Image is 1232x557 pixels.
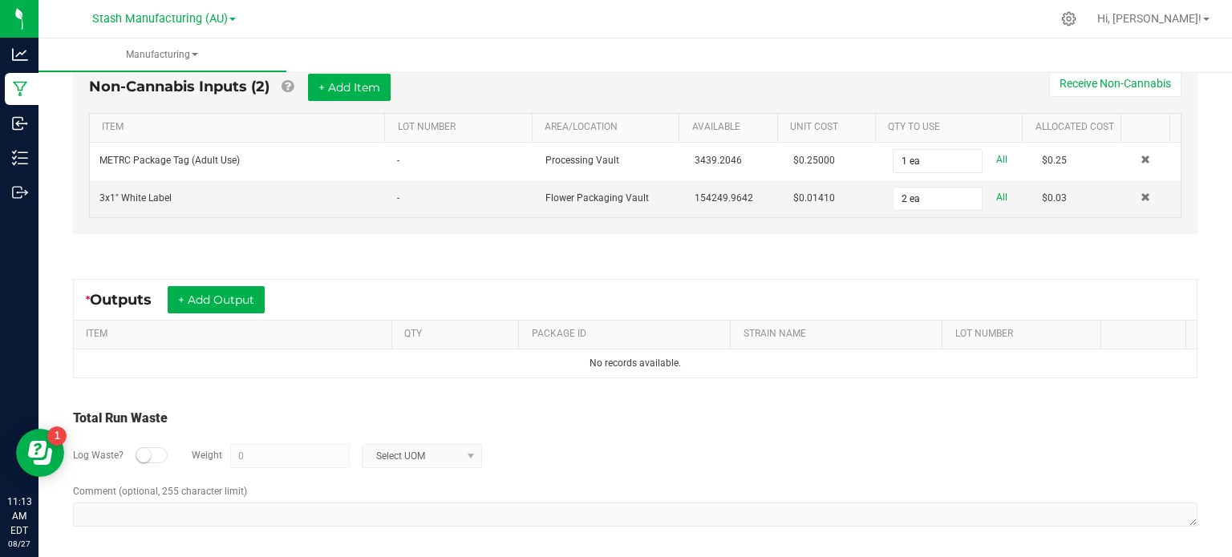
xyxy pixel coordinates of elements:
[532,328,724,341] a: PACKAGE IDSortable
[38,48,286,62] span: Manufacturing
[12,46,28,63] inline-svg: Analytics
[16,429,64,477] iframe: Resource center
[86,328,385,341] a: ITEMSortable
[545,121,673,134] a: AREA/LOCATIONSortable
[73,448,124,462] label: Log Waste?
[89,78,269,95] span: Non-Cannabis Inputs (2)
[955,328,1095,341] a: LOT NUMBERSortable
[12,115,28,131] inline-svg: Inbound
[12,150,28,166] inline-svg: Inventory
[7,494,31,538] p: 11:13 AM EDT
[12,184,28,200] inline-svg: Outbound
[404,328,513,341] a: QTYSortable
[38,38,286,72] a: Manufacturing
[1133,121,1164,134] a: Sortable
[1035,121,1115,134] a: Allocated CostSortable
[1042,155,1067,166] span: $0.25
[99,155,240,166] span: METRC Package Tag (Adult Use)
[695,155,742,166] span: 3439.2046
[7,538,31,550] p: 08/27
[168,286,265,313] button: + Add Output
[996,187,1007,208] a: All
[397,192,399,204] span: -
[397,155,399,166] span: -
[102,121,378,134] a: ITEMSortable
[47,426,67,446] iframe: Resource center unread badge
[1114,328,1180,341] a: Sortable
[545,155,619,166] span: Processing Vault
[695,192,753,204] span: 154249.9642
[12,81,28,97] inline-svg: Manufacturing
[90,291,168,309] span: Outputs
[282,78,294,95] a: Add Non-Cannabis items that were also consumed in the run (e.g. gloves and packaging); Also add N...
[1097,12,1202,25] span: Hi, [PERSON_NAME]!
[1049,70,1181,97] button: Receive Non-Cannabis
[74,349,1197,377] td: No records available.
[92,12,228,26] span: Stash Manufacturing (AU)
[308,74,391,101] button: + Add Item
[790,121,869,134] a: Unit CostSortable
[192,448,222,462] label: Weight
[1042,192,1067,204] span: $0.03
[996,149,1007,171] a: All
[73,484,247,498] label: Comment (optional, 255 character limit)
[73,409,1198,428] div: Total Run Waste
[793,155,835,166] span: $0.25000
[888,121,1016,134] a: QTY TO USESortable
[398,121,526,134] a: LOT NUMBERSortable
[545,192,649,204] span: Flower Packaging Vault
[1059,11,1079,26] div: Manage settings
[744,328,936,341] a: STRAIN NAMESortable
[692,121,772,134] a: AVAILABLESortable
[99,192,172,204] span: 3x1" White Label
[793,192,835,204] span: $0.01410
